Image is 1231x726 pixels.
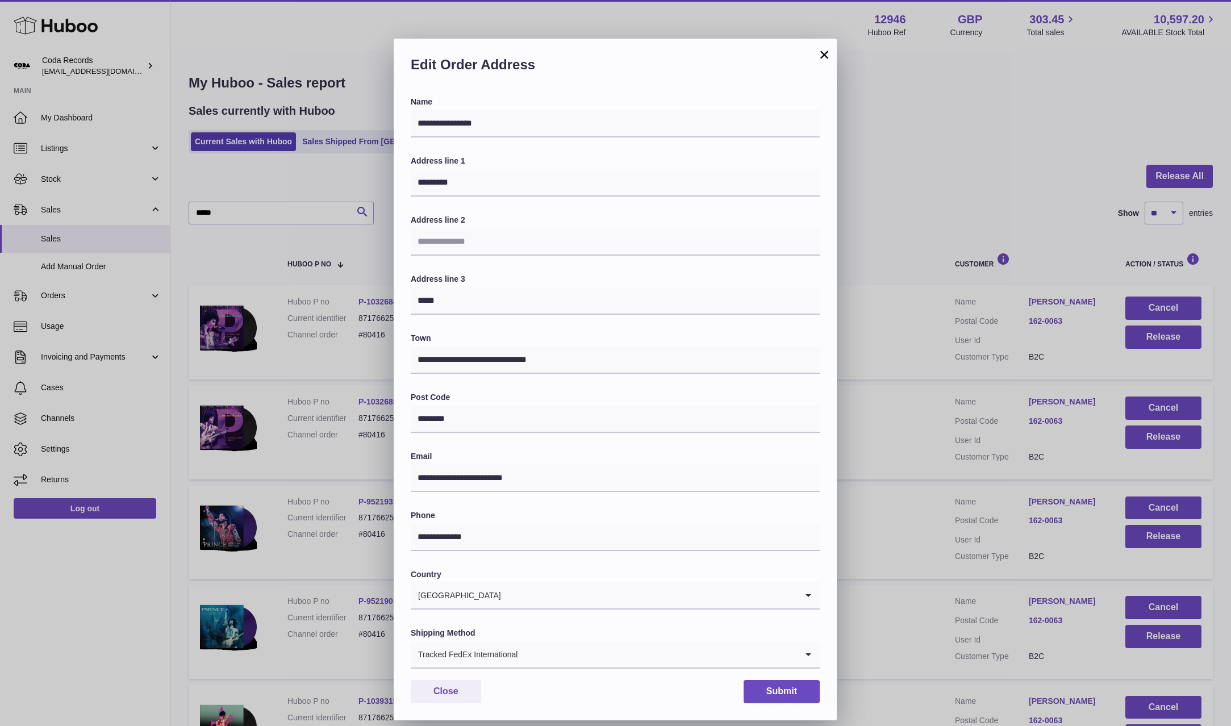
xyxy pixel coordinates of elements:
[411,582,502,608] span: [GEOGRAPHIC_DATA]
[518,641,797,667] input: Search for option
[411,333,820,344] label: Town
[411,156,820,166] label: Address line 1
[817,48,831,61] button: ×
[411,641,518,667] span: Tracked FedEx International
[411,215,820,226] label: Address line 2
[502,582,797,608] input: Search for option
[411,680,481,703] button: Close
[411,392,820,403] label: Post Code
[411,628,820,639] label: Shipping Method
[411,97,820,107] label: Name
[411,641,820,669] div: Search for option
[411,510,820,521] label: Phone
[411,56,820,80] h2: Edit Order Address
[411,569,820,580] label: Country
[411,451,820,462] label: Email
[411,274,820,285] label: Address line 3
[411,582,820,610] div: Search for option
[744,680,820,703] button: Submit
